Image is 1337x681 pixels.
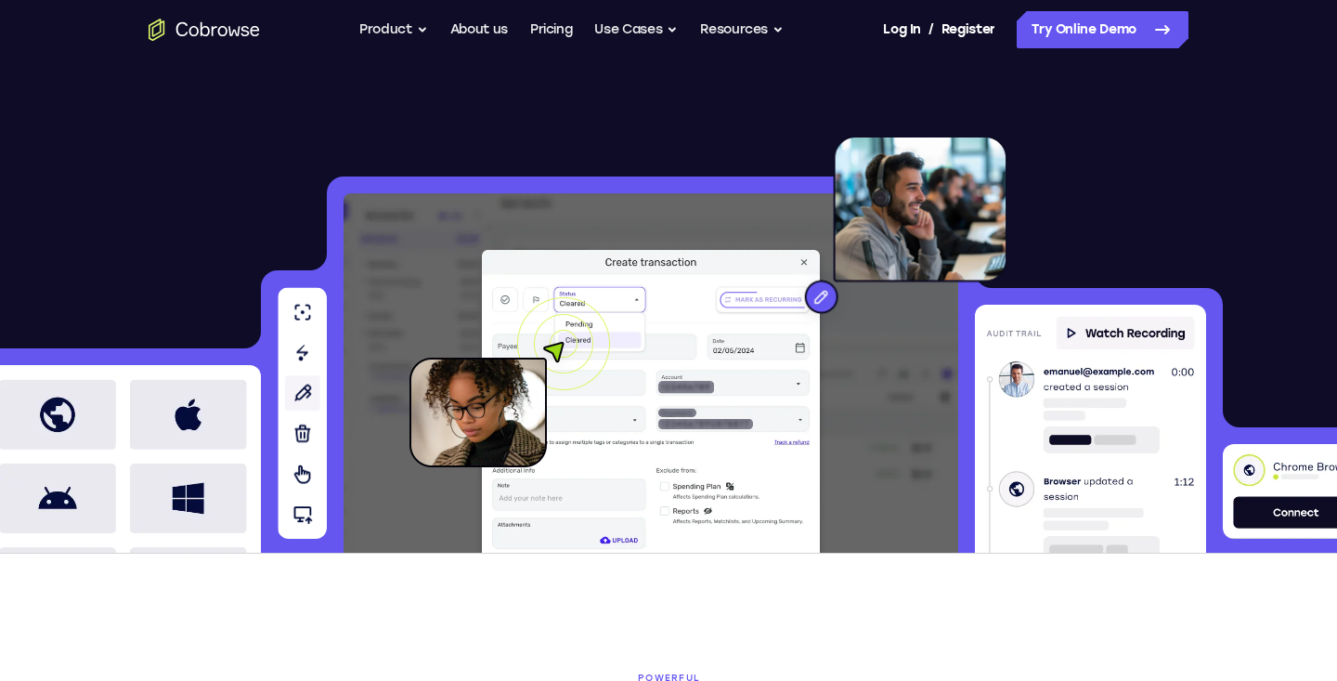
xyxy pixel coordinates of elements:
[450,11,508,48] a: About us
[941,11,995,48] a: Register
[278,287,327,539] img: Agent tools
[149,19,260,41] a: Go to the home page
[700,11,784,48] button: Resources
[975,305,1206,553] img: Audit trail
[474,246,827,553] img: Agent and customer interacting during a co-browsing session
[409,297,610,467] img: A customer holding their phone
[530,11,573,48] a: Pricing
[344,193,959,553] img: Blurry app dashboard
[720,136,1007,333] img: An agent with a headset
[1017,11,1188,48] a: Try Online Demo
[928,19,934,41] span: /
[594,11,678,48] button: Use Cases
[883,11,920,48] a: Log In
[359,11,428,48] button: Product
[1223,444,1337,539] img: Device info with connect button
